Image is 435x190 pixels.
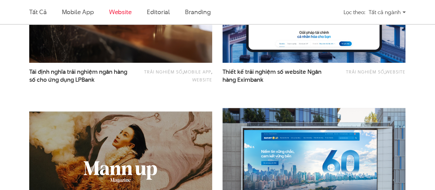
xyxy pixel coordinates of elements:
[222,76,263,84] span: hàng Eximbank
[385,69,405,75] a: Website
[332,68,405,80] div: ,
[29,68,130,84] a: Tái định nghĩa trải nghiệm ngân hàngsố cho ứng dụng LPBank
[192,77,212,83] a: Website
[222,68,323,84] span: Thiết kế trải nghiệm số website Ngân
[147,8,170,16] a: Editorial
[344,6,365,18] div: Lọc theo:
[29,68,130,84] span: Tái định nghĩa trải nghiệm ngân hàng
[109,8,132,16] a: Website
[184,69,211,75] a: Mobile app
[139,68,212,83] div: , ,
[185,8,210,16] a: Branding
[144,69,183,75] a: Trải nghiệm số
[369,6,406,18] div: Tất cả ngành
[62,8,94,16] a: Mobile app
[222,68,323,84] a: Thiết kế trải nghiệm số website Ngânhàng Eximbank
[346,69,384,75] a: Trải nghiệm số
[29,8,46,16] a: Tất cả
[29,76,95,84] span: số cho ứng dụng LPBank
